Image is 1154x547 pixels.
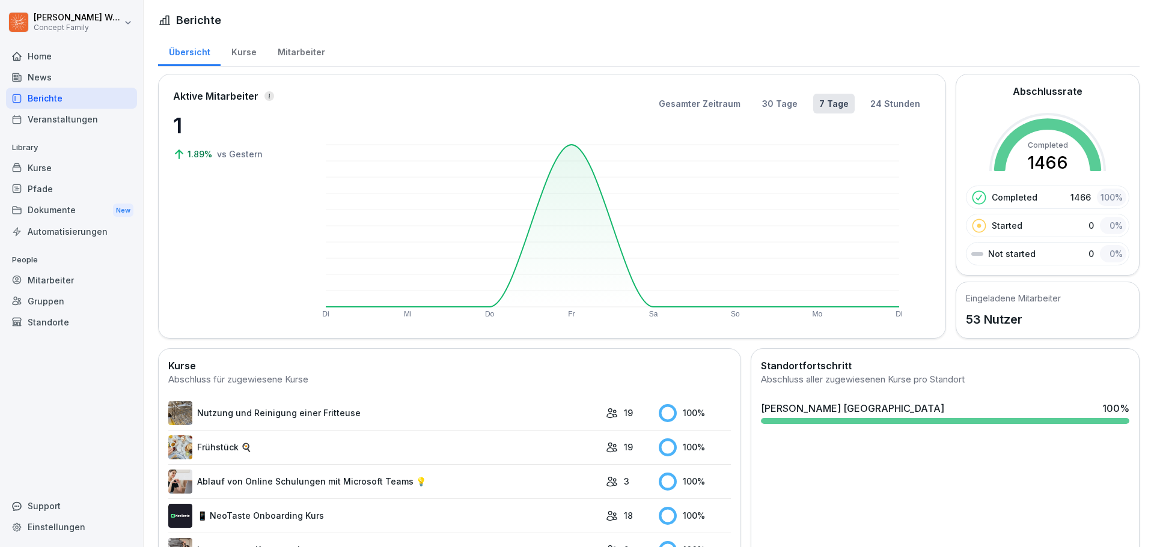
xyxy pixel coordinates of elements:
[6,138,137,157] p: Library
[6,109,137,130] a: Veranstaltungen
[624,441,633,453] p: 19
[864,94,926,113] button: 24 Stunden
[1070,191,1091,204] p: 1466
[761,373,1129,387] div: Abschluss aller zugewiesenen Kurse pro Standort
[168,358,731,373] h2: Kurse
[966,310,1061,328] p: 53 Nutzer
[168,401,600,425] a: Nutzung und Reinigung einer Fritteuse
[731,310,740,318] text: So
[624,509,633,522] p: 18
[221,35,267,66] a: Kurse
[1102,401,1129,416] div: 100 %
[1013,84,1082,98] h2: Abschlussrate
[1100,217,1126,234] div: 0 %
[267,35,335,66] a: Mitarbeiter
[1088,219,1094,232] p: 0
[653,94,746,113] button: Gesamter Zeitraum
[6,67,137,88] a: News
[6,178,137,199] a: Pfade
[756,396,1134,429] a: [PERSON_NAME] [GEOGRAPHIC_DATA]100%
[1088,247,1094,260] p: 0
[168,470,600,494] a: Ablauf von Online Schulungen mit Microsoft Teams 💡
[188,148,215,160] p: 1.89%
[168,401,192,425] img: b2msvuojt3s6egexuweix326.png
[812,310,822,318] text: Mo
[217,148,263,160] p: vs Gestern
[6,516,137,537] a: Einstellungen
[992,219,1022,232] p: Started
[6,495,137,516] div: Support
[624,475,629,488] p: 3
[168,470,192,494] img: e8eoks8cju23yjmx0b33vrq2.png
[168,435,192,459] img: n6mw6n4d96pxhuc2jbr164bu.png
[404,310,412,318] text: Mi
[485,310,495,318] text: Do
[761,358,1129,373] h2: Standortfortschritt
[6,157,137,178] a: Kurse
[6,270,137,291] a: Mitarbeiter
[322,310,329,318] text: Di
[6,199,137,222] div: Dokumente
[158,35,221,66] a: Übersicht
[624,406,633,419] p: 19
[988,247,1036,260] p: Not started
[896,310,902,318] text: Di
[813,94,855,113] button: 7 Tage
[659,507,731,525] div: 100 %
[6,312,137,333] a: Standorte
[6,291,137,312] a: Gruppen
[6,46,137,67] a: Home
[1097,189,1126,206] div: 100 %
[659,473,731,491] div: 100 %
[6,88,137,109] a: Berichte
[649,310,658,318] text: Sa
[568,310,575,318] text: Fr
[761,401,944,416] div: [PERSON_NAME] [GEOGRAPHIC_DATA]
[173,89,258,103] p: Aktive Mitarbeiter
[6,221,137,242] a: Automatisierungen
[34,13,121,23] p: [PERSON_NAME] Weichsel
[168,435,600,459] a: Frühstück 🍳
[6,199,137,222] a: DokumenteNew
[992,191,1037,204] p: Completed
[113,204,133,217] div: New
[756,94,804,113] button: 30 Tage
[34,23,121,32] p: Concept Family
[659,438,731,456] div: 100 %
[168,504,600,528] a: 📱 NeoTaste Onboarding Kurs
[1100,245,1126,262] div: 0 %
[173,109,293,142] p: 1
[168,504,192,528] img: wogpw1ad3b6xttwx9rgsg3h8.png
[659,404,731,422] div: 100 %
[6,250,137,270] p: People
[168,373,731,387] div: Abschluss für zugewiesene Kurse
[176,12,221,28] h1: Berichte
[966,292,1061,304] h5: Eingeladene Mitarbeiter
